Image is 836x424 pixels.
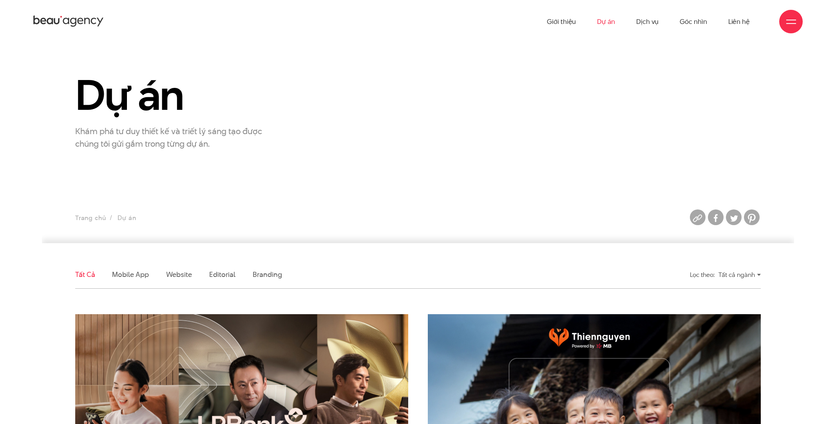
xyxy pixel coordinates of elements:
a: Trang chủ [75,213,106,222]
a: Mobile app [112,269,148,279]
div: Tất cả ngành [718,268,761,282]
a: Website [166,269,192,279]
a: Branding [253,269,282,279]
h1: Dự án [75,73,291,118]
a: Tất cả [75,269,95,279]
a: Editorial [209,269,235,279]
div: Lọc theo: [690,268,715,282]
p: Khám phá tư duy thiết kế và triết lý sáng tạo được chúng tôi gửi gắm trong từng dự án. [75,125,271,150]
